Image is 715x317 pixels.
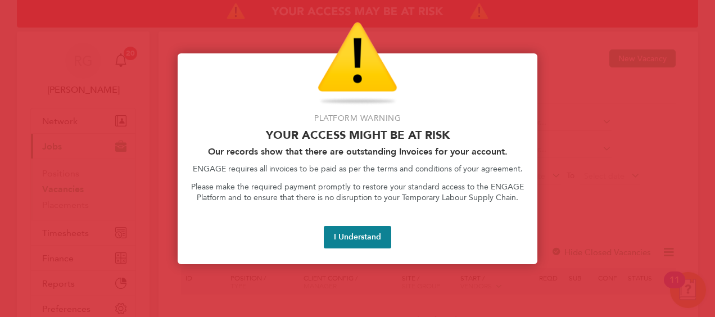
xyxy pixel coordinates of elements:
[191,164,524,175] p: ENGAGE requires all invoices to be paid as per the terms and conditions of your agreement.
[178,53,537,264] div: Access At Risk
[324,226,391,248] button: I Understand
[191,146,524,157] h2: Our records show that there are outstanding Invoices for your account.
[191,113,524,124] p: Platform Warning
[191,182,524,203] p: Please make the required payment promptly to restore your standard access to the ENGAGE Platform ...
[318,22,397,106] img: Warning Icon
[191,128,524,142] p: Your access might be at risk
